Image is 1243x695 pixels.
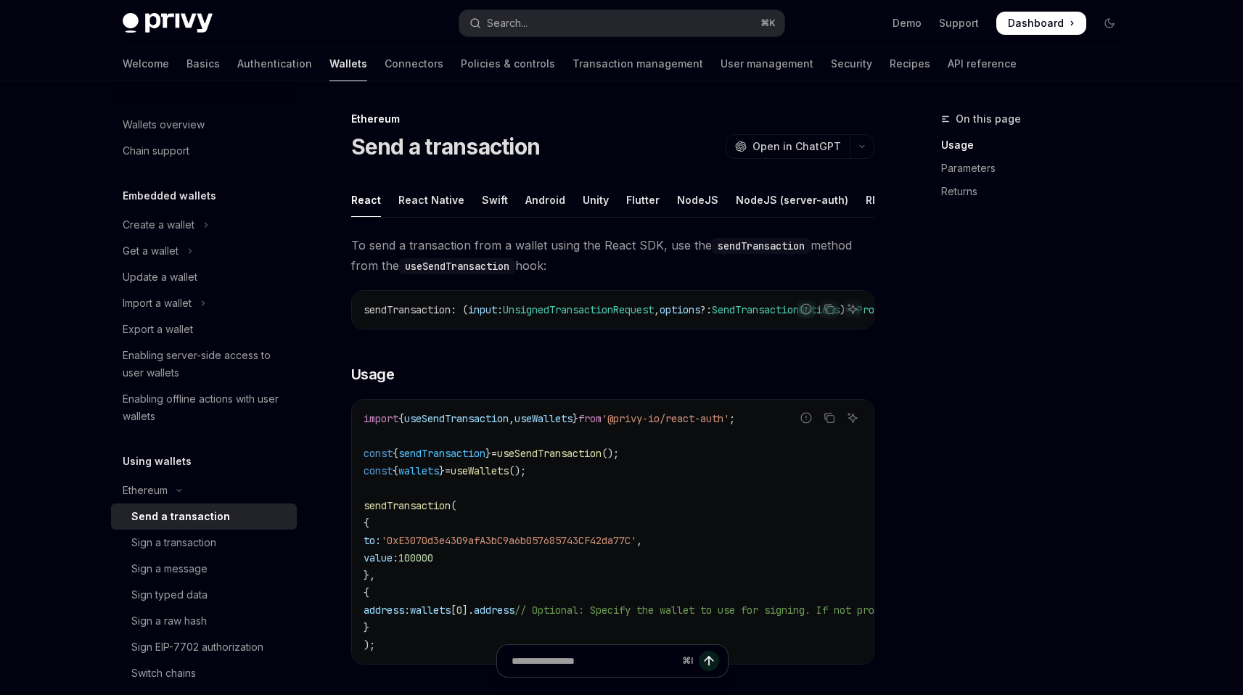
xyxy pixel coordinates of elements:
span: '0xE3070d3e4309afA3bC9a6b057685743CF42da77C' [381,534,636,547]
div: Import a wallet [123,295,192,312]
button: Open search [459,10,784,36]
a: Chain support [111,138,297,164]
button: Ask AI [843,408,862,427]
a: Sign typed data [111,582,297,608]
span: ; [729,412,735,425]
a: Basics [186,46,220,81]
div: Ethereum [123,482,168,499]
span: address: [364,604,410,617]
div: React [351,183,381,217]
span: from [578,412,602,425]
h1: Send a transaction [351,133,541,160]
span: ⌘ K [760,17,776,29]
span: wallets [398,464,439,477]
span: ( [451,499,456,512]
span: // Optional: Specify the wallet to use for signing. If not provided, the first wallet will be used. [514,604,1089,617]
span: to: [364,534,381,547]
span: }, [364,569,375,582]
span: sendTransaction [364,303,451,316]
a: Update a wallet [111,264,297,290]
span: SendTransactionOptions [712,303,840,316]
input: Ask a question... [512,645,676,677]
span: useSendTransaction [404,412,509,425]
a: Connectors [385,46,443,81]
a: Wallets overview [111,112,297,138]
span: ]. [462,604,474,617]
button: Toggle Create a wallet section [111,212,297,238]
a: Demo [893,16,922,30]
span: } [439,464,445,477]
span: ?: [700,303,712,316]
a: Support [939,16,979,30]
button: Toggle dark mode [1098,12,1121,35]
a: Export a wallet [111,316,297,342]
a: Policies & controls [461,46,555,81]
div: Export a wallet [123,321,193,338]
div: Unity [583,183,609,217]
span: } [573,412,578,425]
span: = [491,447,497,460]
div: Update a wallet [123,268,197,286]
div: REST API [866,183,911,217]
span: import [364,412,398,425]
div: Search... [487,15,528,32]
span: 0 [456,604,462,617]
div: Get a wallet [123,242,179,260]
a: Welcome [123,46,169,81]
a: Returns [941,180,1133,203]
code: useSendTransaction [399,258,515,274]
a: Transaction management [573,46,703,81]
span: input [468,303,497,316]
span: sendTransaction [398,447,485,460]
span: (); [602,447,619,460]
div: Swift [482,183,508,217]
span: useWallets [514,412,573,425]
button: Toggle Import a wallet section [111,290,297,316]
button: Toggle Get a wallet section [111,238,297,264]
a: User management [721,46,813,81]
div: Enabling server-side access to user wallets [123,347,288,382]
a: Sign a message [111,556,297,582]
span: To send a transaction from a wallet using the React SDK, use the method from the hook: [351,235,874,276]
button: Send message [699,651,719,671]
div: Sign EIP-7702 authorization [131,638,263,656]
span: } [364,621,369,634]
h5: Embedded wallets [123,187,216,205]
button: Copy the contents from the code block [820,300,839,318]
div: NodeJS [677,183,718,217]
span: { [364,586,369,599]
span: : ( [451,303,468,316]
div: Sign a transaction [131,534,216,551]
div: Chain support [123,142,189,160]
span: '@privy-io/react-auth' [602,412,729,425]
span: address [474,604,514,617]
span: useSendTransaction [497,447,602,460]
a: Send a transaction [111,503,297,530]
span: options [660,303,700,316]
div: React Native [398,183,464,217]
span: } [485,447,491,460]
button: Report incorrect code [797,300,816,318]
div: Wallets overview [123,116,205,133]
div: Flutter [626,183,660,217]
span: On this page [956,110,1021,128]
span: (); [509,464,526,477]
button: Ask AI [843,300,862,318]
span: ) [840,303,845,316]
span: UnsignedTransactionRequest [503,303,654,316]
a: Usage [941,133,1133,157]
a: Security [831,46,872,81]
a: Dashboard [996,12,1086,35]
span: const [364,447,393,460]
div: Create a wallet [123,216,194,234]
span: : [497,303,503,316]
a: Parameters [941,157,1133,180]
span: 100000 [398,551,433,564]
span: Dashboard [1008,16,1064,30]
span: { [393,447,398,460]
div: Sign a message [131,560,208,577]
span: const [364,464,393,477]
a: Sign a raw hash [111,608,297,634]
span: { [364,517,369,530]
span: sendTransaction [364,499,451,512]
